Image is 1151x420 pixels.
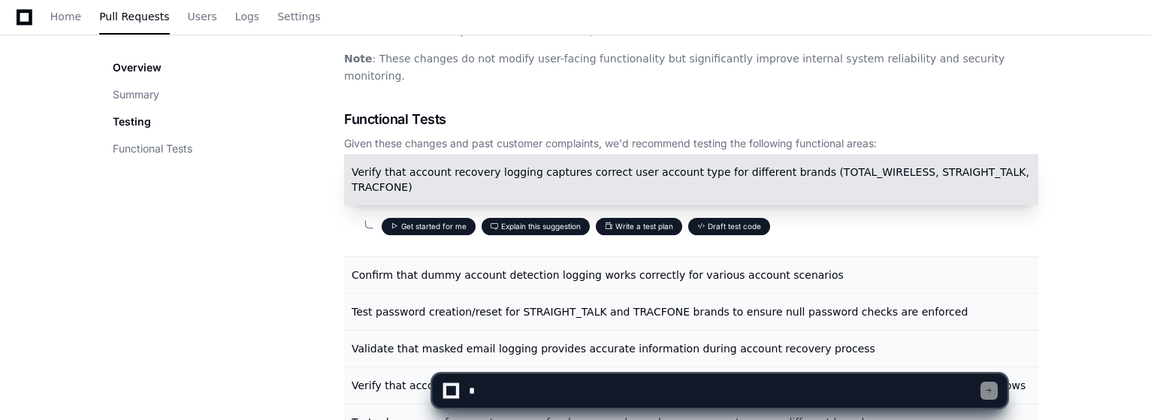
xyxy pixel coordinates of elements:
span: Home [50,12,81,21]
span: Validate that masked email logging provides accurate information during account recovery process [352,343,875,355]
span: Verify that account recovery logging captures correct user account type for different brands (TOT... [352,166,1029,193]
span: Functional Tests [344,109,446,130]
span: Logs [235,12,259,21]
button: Explain this suggestion [482,218,590,235]
p: Testing [113,114,151,129]
p: : These changes do not modify user-facing functionality but significantly improve internal system... [344,50,1038,85]
button: Summary [113,87,159,102]
div: Given these changes and past customer complaints, we'd recommend testing the following functional... [344,136,1038,151]
span: Confirm that dummy account detection logging works correctly for various account scenarios [352,269,844,281]
span: Pull Requests [99,12,169,21]
span: Test password creation/reset for STRAIGHT_TALK and TRACFONE brands to ensure null password checks... [352,306,968,318]
span: Verify that account recovery event handlers log appropriate information without disrupting existi... [352,379,1026,391]
strong: Note [344,53,373,65]
span: Users [188,12,217,21]
button: Draft test code [688,218,770,235]
span: Settings [277,12,320,21]
button: Functional Tests [113,141,192,156]
p: Overview [113,60,162,75]
button: Get started for me [382,218,476,235]
button: Write a test plan [596,218,682,235]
